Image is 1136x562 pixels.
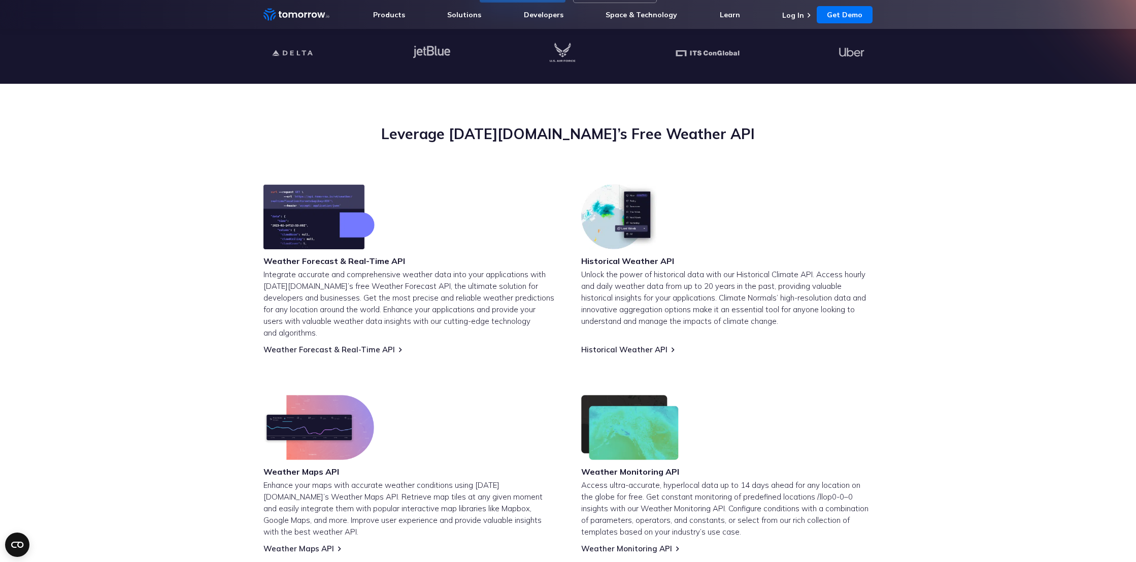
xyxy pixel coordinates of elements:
[263,255,405,267] h3: Weather Forecast & Real-Time API
[5,533,29,557] button: Open CMP widget
[606,10,677,19] a: Space & Technology
[447,10,481,19] a: Solutions
[581,255,674,267] h3: Historical Weather API
[263,124,873,144] h2: Leverage [DATE][DOMAIN_NAME]’s Free Weather API
[720,10,740,19] a: Learn
[581,466,679,477] h3: Weather Monitoring API
[263,345,395,354] a: Weather Forecast & Real-Time API
[581,479,873,538] p: Access ultra-accurate, hyperlocal data up to 14 days ahead for any location on the globe for free...
[581,345,667,354] a: Historical Weather API
[524,10,563,19] a: Developers
[581,269,873,327] p: Unlock the power of historical data with our Historical Climate API. Access hourly and daily weat...
[263,7,329,22] a: Home link
[263,544,334,553] a: Weather Maps API
[263,269,555,339] p: Integrate accurate and comprehensive weather data into your applications with [DATE][DOMAIN_NAME]...
[817,6,873,23] a: Get Demo
[782,11,804,20] a: Log In
[373,10,405,19] a: Products
[581,544,672,553] a: Weather Monitoring API
[263,466,374,477] h3: Weather Maps API
[263,479,555,538] p: Enhance your maps with accurate weather conditions using [DATE][DOMAIN_NAME]’s Weather Maps API. ...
